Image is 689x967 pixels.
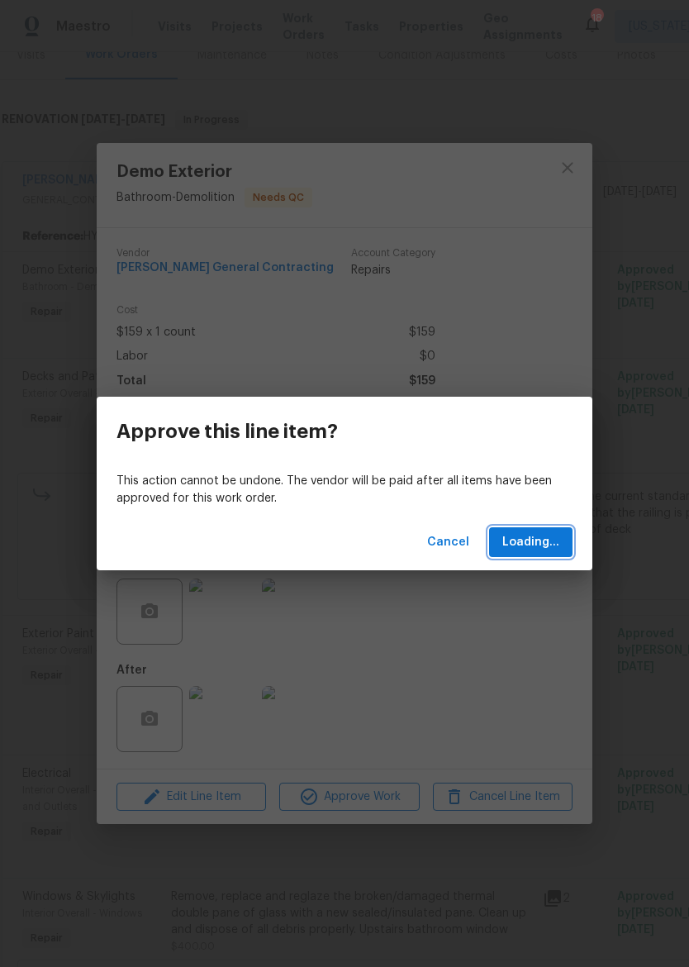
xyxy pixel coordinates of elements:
button: Cancel [421,527,476,558]
button: Loading... [489,527,573,558]
p: This action cannot be undone. The vendor will be paid after all items have been approved for this... [116,473,573,507]
h3: Approve this line item? [116,420,338,443]
span: Cancel [427,532,469,553]
span: Loading... [502,532,559,553]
